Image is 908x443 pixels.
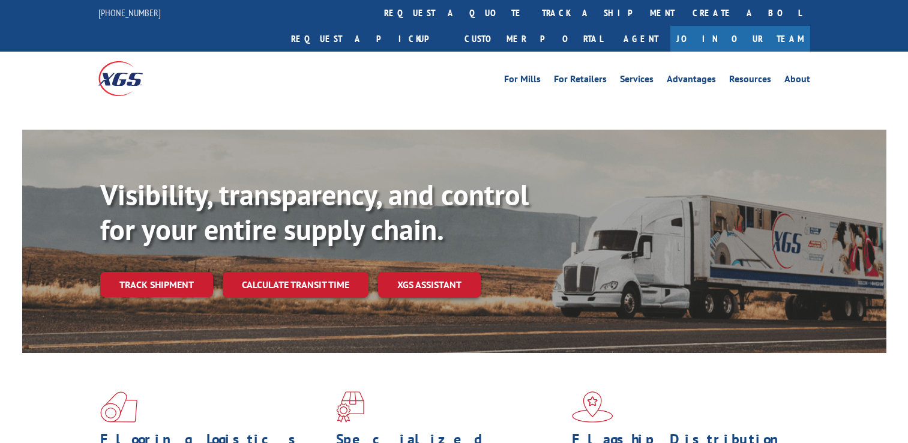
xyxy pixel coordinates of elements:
[100,391,137,423] img: xgs-icon-total-supply-chain-intelligence-red
[784,74,810,88] a: About
[336,391,364,423] img: xgs-icon-focused-on-flooring-red
[667,74,716,88] a: Advantages
[729,74,771,88] a: Resources
[554,74,607,88] a: For Retailers
[620,74,654,88] a: Services
[378,272,481,298] a: XGS ASSISTANT
[223,272,368,298] a: Calculate transit time
[504,74,541,88] a: For Mills
[100,176,529,248] b: Visibility, transparency, and control for your entire supply chain.
[98,7,161,19] a: [PHONE_NUMBER]
[612,26,670,52] a: Agent
[282,26,456,52] a: Request a pickup
[670,26,810,52] a: Join Our Team
[456,26,612,52] a: Customer Portal
[100,272,213,297] a: Track shipment
[572,391,613,423] img: xgs-icon-flagship-distribution-model-red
